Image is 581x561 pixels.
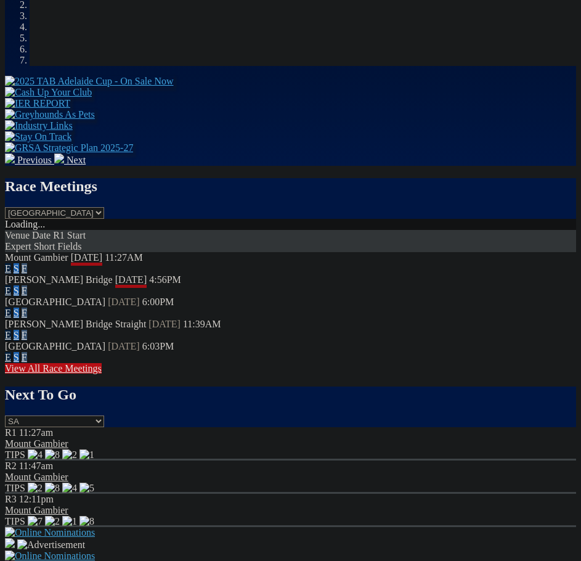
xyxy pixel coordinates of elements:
[28,449,43,461] img: 4
[19,427,53,438] span: 11:27am
[45,449,60,461] img: 8
[14,352,19,362] a: S
[5,155,54,165] a: Previous
[5,98,70,109] img: IER REPORT
[5,241,31,252] span: Expert
[22,285,27,296] a: F
[5,538,15,548] img: 15187_Greyhounds_GreysPlayCentral_Resize_SA_WebsiteBanner_300x115_2025.jpg
[5,274,113,285] span: [PERSON_NAME] Bridge
[22,263,27,274] a: F
[115,274,147,288] span: [DATE]
[45,516,60,527] img: 2
[5,109,95,120] img: Greyhounds As Pets
[5,285,11,296] a: E
[108,341,140,351] span: [DATE]
[79,516,94,527] img: 8
[5,483,25,493] span: TIPS
[17,155,52,165] span: Previous
[17,539,85,551] img: Advertisement
[5,87,92,98] img: Cash Up Your Club
[5,472,68,482] a: Mount Gambier
[54,154,64,163] img: chevron-right-pager-white.svg
[57,241,81,252] span: Fields
[183,319,221,329] span: 11:39AM
[14,285,19,296] a: S
[28,483,43,494] img: 2
[5,308,11,318] a: E
[5,505,68,515] a: Mount Gambier
[22,330,27,340] a: F
[5,319,146,329] span: [PERSON_NAME] Bridge Straight
[79,449,94,461] img: 1
[5,252,68,263] span: Mount Gambier
[5,154,15,163] img: chevron-left-pager-white.svg
[5,230,30,240] span: Venue
[5,142,133,154] img: GRSA Strategic Plan 2025-27
[62,449,77,461] img: 2
[5,219,45,229] span: Loading...
[5,76,174,87] img: 2025 TAB Adelaide Cup - On Sale Now
[142,297,174,307] span: 6:00PM
[5,449,25,460] span: TIPS
[62,483,77,494] img: 4
[45,483,60,494] img: 8
[5,330,11,340] a: E
[142,341,174,351] span: 6:03PM
[67,155,86,165] span: Next
[5,131,71,142] img: Stay On Track
[149,274,181,285] span: 4:56PM
[5,438,68,449] a: Mount Gambier
[108,297,140,307] span: [DATE]
[19,461,53,471] span: 11:47am
[54,155,86,165] a: Next
[5,341,105,351] span: [GEOGRAPHIC_DATA]
[5,516,25,526] span: TIPS
[5,427,17,438] span: R1
[34,241,55,252] span: Short
[32,230,51,240] span: Date
[14,263,19,274] a: S
[5,120,73,131] img: Industry Links
[53,230,86,240] span: R1 Start
[5,387,576,403] h2: Next To Go
[14,308,19,318] a: S
[22,308,27,318] a: F
[5,363,102,374] a: View All Race Meetings
[5,352,11,362] a: E
[5,494,17,504] span: R3
[5,297,105,307] span: [GEOGRAPHIC_DATA]
[62,516,77,527] img: 1
[28,516,43,527] img: 7
[19,494,54,504] span: 12:11pm
[148,319,181,329] span: [DATE]
[105,252,143,263] span: 11:27AM
[5,527,95,538] img: Online Nominations
[22,352,27,362] a: F
[14,330,19,340] a: S
[5,178,576,195] h2: Race Meetings
[79,483,94,494] img: 5
[5,461,17,471] span: R2
[5,263,11,274] a: E
[71,252,103,266] span: [DATE]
